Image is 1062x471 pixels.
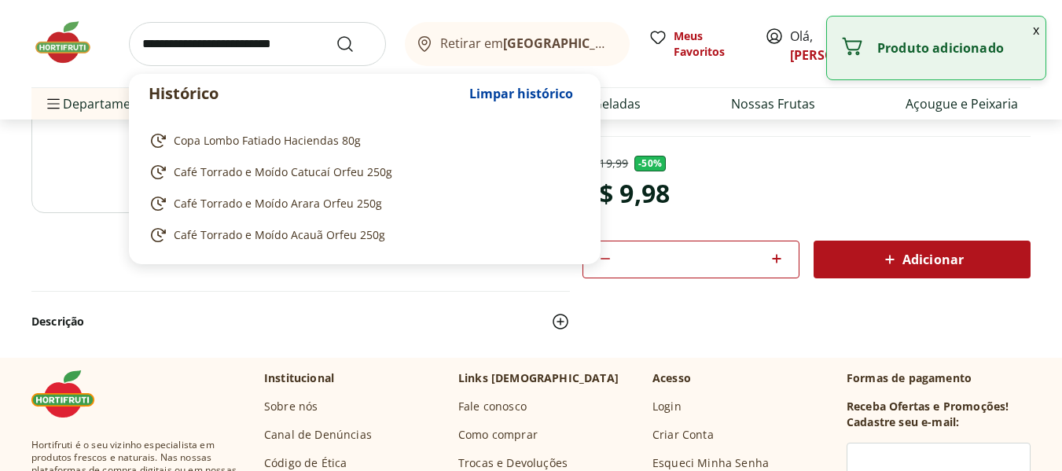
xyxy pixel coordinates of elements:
[458,399,527,414] a: Fale conosco
[31,304,570,339] button: Descrição
[652,427,714,443] a: Criar Conta
[458,455,568,471] a: Trocas e Devoluções
[652,370,691,386] p: Acesso
[906,94,1018,113] a: Açougue e Peixaria
[458,370,619,386] p: Links [DEMOGRAPHIC_DATA]
[880,250,964,269] span: Adicionar
[847,399,1009,414] h3: Receba Ofertas e Promoções!
[440,36,614,50] span: Retirar em
[674,28,746,60] span: Meus Favoritos
[149,194,575,213] a: Café Torrado e Moído Arara Orfeu 250g
[652,455,769,471] a: Esqueci Minha Senha
[264,370,334,386] p: Institucional
[731,94,815,113] a: Nossas Frutas
[31,19,110,66] img: Hortifruti
[44,85,63,123] button: Menu
[458,427,538,443] a: Como comprar
[264,399,318,414] a: Sobre nós
[31,370,110,418] img: Hortifruti
[634,156,666,171] span: - 50 %
[814,241,1031,278] button: Adicionar
[790,46,892,64] a: [PERSON_NAME]
[174,196,382,212] span: Café Torrado e Moído Arara Orfeu 250g
[649,28,746,60] a: Meus Favoritos
[264,427,372,443] a: Canal de Denúncias
[405,22,630,66] button: Retirar em[GEOGRAPHIC_DATA]/[GEOGRAPHIC_DATA]
[461,75,581,112] button: Limpar histórico
[264,455,347,471] a: Código de Ética
[174,133,361,149] span: Copa Lombo Fatiado Haciendas 80g
[174,164,392,180] span: Café Torrado e Moído Catucaí Orfeu 250g
[149,163,575,182] a: Café Torrado e Moído Catucaí Orfeu 250g
[149,83,461,105] p: Histórico
[503,35,768,52] b: [GEOGRAPHIC_DATA]/[GEOGRAPHIC_DATA]
[336,35,373,53] button: Submit Search
[582,156,628,171] p: R$ 19,99
[174,227,385,243] span: Café Torrado e Moído Acauã Orfeu 250g
[652,399,682,414] a: Login
[847,370,1031,386] p: Formas de pagamento
[877,40,1033,56] p: Produto adicionado
[847,414,959,430] h3: Cadastre seu e-mail:
[149,131,575,150] a: Copa Lombo Fatiado Haciendas 80g
[44,85,157,123] span: Departamentos
[149,226,575,245] a: Café Torrado e Moído Acauã Orfeu 250g
[582,171,670,215] div: R$ 9,98
[469,87,573,100] span: Limpar histórico
[129,22,386,66] input: search
[1027,17,1045,43] button: Fechar notificação
[790,27,860,64] span: Olá,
